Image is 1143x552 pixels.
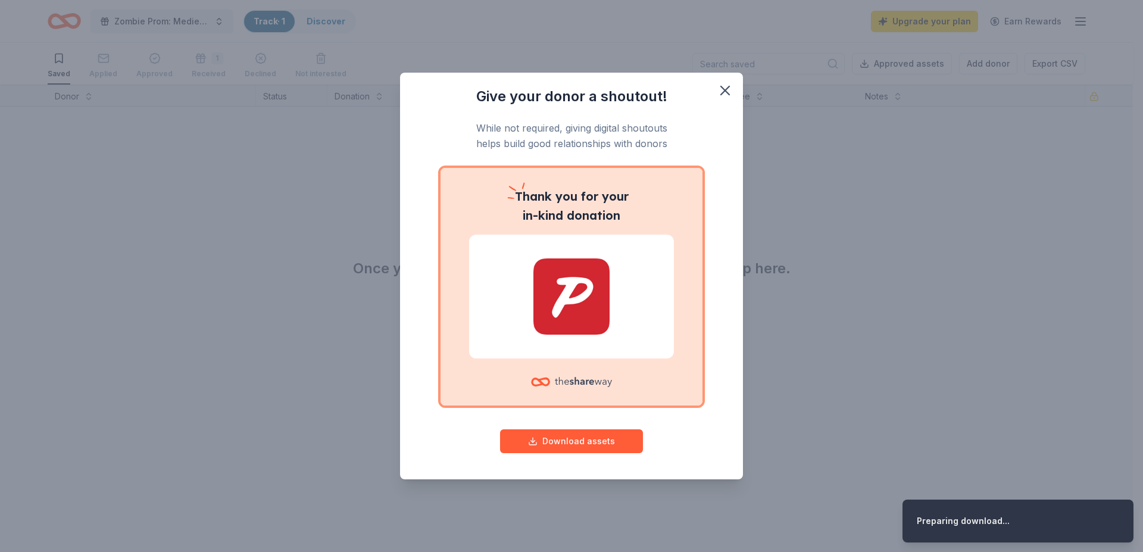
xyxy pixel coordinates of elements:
p: While not required, giving digital shoutouts helps build good relationships with donors [424,120,719,152]
button: Download assets [500,429,643,453]
img: Portillo's [483,258,660,335]
span: Thank [515,189,552,204]
h3: Give your donor a shoutout! [424,87,719,106]
div: Preparing download... [917,514,1010,528]
p: you for your in-kind donation [469,187,674,225]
